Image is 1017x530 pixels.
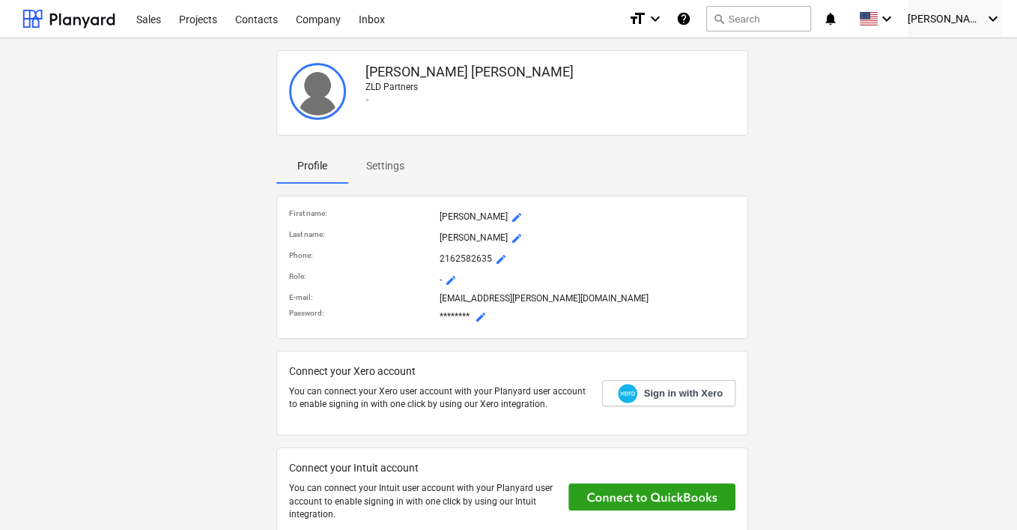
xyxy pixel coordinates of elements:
i: keyboard_arrow_down [984,10,1002,28]
span: [PERSON_NAME] [908,13,983,25]
iframe: Chat Widget [942,458,1017,530]
p: Phone : [289,250,434,260]
p: Role : [289,271,434,281]
p: Settings [366,158,404,174]
img: Xero logo [618,384,637,404]
p: ZLD Partners [365,81,735,94]
img: User avatar [289,63,346,120]
i: format_size [628,10,646,28]
span: Sign in with Xero [644,387,723,400]
p: You can connect your Xero user account with your Planyard user account to enable signing in with ... [289,385,590,411]
p: You can connect your Intuit user account with your Planyard user account to enable signing in wit... [289,482,556,520]
span: mode_edit [495,253,507,265]
span: mode_edit [475,311,487,323]
i: keyboard_arrow_down [646,10,664,28]
i: Knowledge base [676,10,691,28]
span: search [713,13,725,25]
span: mode_edit [445,274,457,286]
p: Profile [294,158,330,174]
i: notifications [823,10,838,28]
p: Connect your Xero account [289,364,590,379]
p: [PERSON_NAME] [PERSON_NAME] [365,63,735,81]
p: First name : [289,208,434,218]
p: [EMAIL_ADDRESS][PERSON_NAME][DOMAIN_NAME] [440,292,735,305]
p: Last name : [289,229,434,239]
span: mode_edit [511,232,523,244]
p: [PERSON_NAME] [440,208,735,226]
p: 2162582635 [440,250,735,268]
p: Connect your Intuit account [289,460,556,476]
p: - [365,94,735,106]
p: Password : [289,308,434,318]
button: Search [706,6,811,31]
i: keyboard_arrow_down [878,10,896,28]
a: Sign in with Xero [602,380,735,406]
p: [PERSON_NAME] [440,229,735,247]
span: mode_edit [511,211,523,223]
p: - [440,271,735,289]
p: E-mail : [289,292,434,302]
